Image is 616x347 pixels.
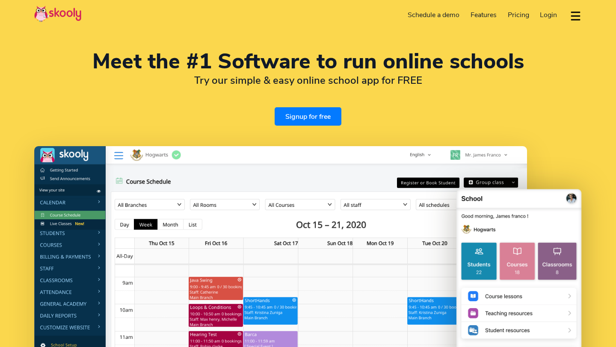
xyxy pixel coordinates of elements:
[403,8,465,22] a: Schedule a demo
[502,8,535,22] a: Pricing
[540,10,557,20] span: Login
[534,8,563,22] a: Login
[34,74,582,87] h2: Try our simple & easy online school app for FREE
[508,10,529,20] span: Pricing
[34,6,81,22] img: Skooly
[569,6,582,26] button: dropdown menu
[465,8,502,22] a: Features
[275,107,341,126] a: Signup for free
[34,51,582,72] h1: Meet the #1 Software to run online schools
